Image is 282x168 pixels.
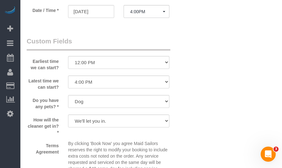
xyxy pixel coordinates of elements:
span: 4:00PM [130,9,163,14]
input: MM/DD/YYYY [68,5,114,18]
span: 3 [274,147,279,152]
legend: Custom Fields [27,36,170,51]
label: Date / Time * [22,5,63,14]
label: Earliest time we can start? [22,56,63,71]
label: Do you have any pets? * [22,95,63,110]
label: Terms Agreement [22,140,63,155]
iframe: Intercom live chat [261,147,276,162]
label: How will the cleaner get in? * [22,115,63,136]
button: 4:00PM [124,5,169,18]
label: Latest time we can start? [22,76,63,90]
img: Automaid Logo [4,6,16,15]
